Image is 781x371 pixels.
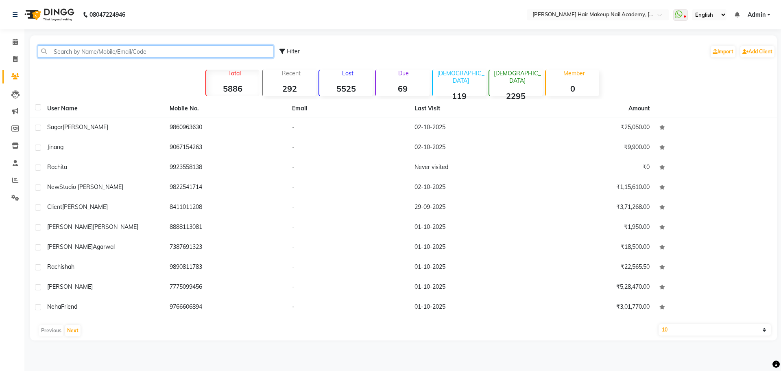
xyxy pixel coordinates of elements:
[165,158,287,178] td: 9923558138
[47,263,62,270] span: rachi
[165,298,287,318] td: 9766606894
[59,183,123,191] span: Studio [PERSON_NAME]
[546,83,599,94] strong: 0
[319,83,373,94] strong: 5525
[410,218,532,238] td: 01-10-2025
[47,243,93,250] span: [PERSON_NAME]
[287,238,410,258] td: -
[263,83,316,94] strong: 292
[410,198,532,218] td: 29-09-2025
[287,278,410,298] td: -
[165,278,287,298] td: 7775099456
[93,243,115,250] span: agarwal
[532,158,654,178] td: ₹0
[89,3,125,26] b: 08047224946
[410,238,532,258] td: 01-10-2025
[287,118,410,138] td: -
[532,298,654,318] td: ₹3,01,770.00
[47,183,59,191] span: New
[287,138,410,158] td: -
[532,278,654,298] td: ₹5,28,470.00
[62,263,74,270] span: shah
[493,70,543,84] p: [DEMOGRAPHIC_DATA]
[748,11,766,19] span: Admin
[38,45,273,58] input: Search by Name/Mobile/Email/Code
[165,198,287,218] td: 8411011208
[377,70,429,77] p: Due
[47,123,63,131] span: sagar
[287,198,410,218] td: -
[61,303,77,310] span: Friend
[287,158,410,178] td: -
[410,118,532,138] td: 02-10-2025
[287,178,410,198] td: -
[410,178,532,198] td: 02-10-2025
[287,99,410,118] th: Email
[165,118,287,138] td: 9860963630
[47,303,61,310] span: Neha
[532,198,654,218] td: ₹3,71,268.00
[21,3,76,26] img: logo
[532,218,654,238] td: ₹1,950.00
[532,258,654,278] td: ₹22,565.50
[532,118,654,138] td: ₹25,050.00
[376,83,429,94] strong: 69
[47,143,63,151] span: Jinang
[63,123,108,131] span: [PERSON_NAME]
[410,158,532,178] td: Never visited
[47,203,62,211] span: Client
[532,178,654,198] td: ₹1,15,610.00
[165,218,287,238] td: 8888113081
[165,238,287,258] td: 7387691323
[410,99,532,118] th: Last Visit
[410,298,532,318] td: 01-10-2025
[62,203,108,211] span: [PERSON_NAME]
[47,283,93,290] span: [PERSON_NAME]
[549,70,599,77] p: Member
[410,278,532,298] td: 01-10-2025
[532,138,654,158] td: ₹9,900.00
[287,258,410,278] td: -
[532,238,654,258] td: ₹18,500.00
[433,91,486,101] strong: 119
[209,70,260,77] p: Total
[489,91,543,101] strong: 2295
[42,99,165,118] th: User Name
[206,83,260,94] strong: 5886
[287,298,410,318] td: -
[624,99,654,118] th: Amount
[47,163,67,171] span: rachita
[165,258,287,278] td: 9890811783
[740,46,774,57] a: Add Client
[47,223,93,231] span: [PERSON_NAME]
[323,70,373,77] p: Lost
[287,48,300,55] span: Filter
[436,70,486,84] p: [DEMOGRAPHIC_DATA]
[65,325,81,336] button: Next
[287,218,410,238] td: -
[410,258,532,278] td: 01-10-2025
[165,99,287,118] th: Mobile No.
[165,178,287,198] td: 9822541714
[711,46,735,57] a: Import
[165,138,287,158] td: 9067154263
[410,138,532,158] td: 02-10-2025
[93,223,138,231] span: [PERSON_NAME]
[266,70,316,77] p: Recent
